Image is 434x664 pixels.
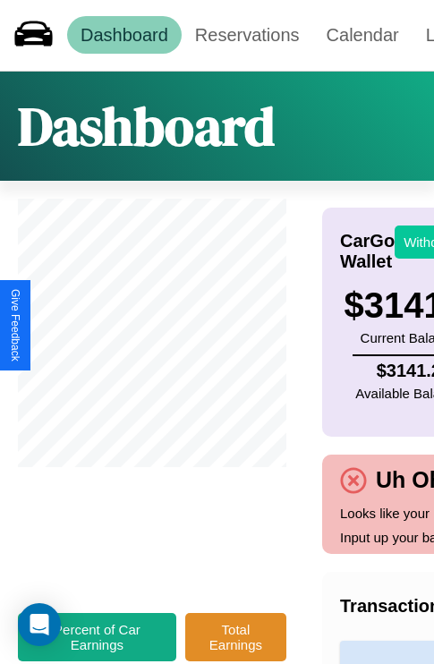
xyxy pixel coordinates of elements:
[185,613,286,661] button: Total Earnings
[18,603,61,646] div: Open Intercom Messenger
[18,613,176,661] button: Percent of Car Earnings
[67,16,182,54] a: Dashboard
[9,289,21,362] div: Give Feedback
[313,16,413,54] a: Calendar
[18,89,275,163] h1: Dashboard
[182,16,313,54] a: Reservations
[340,231,395,272] h4: CarGo Wallet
